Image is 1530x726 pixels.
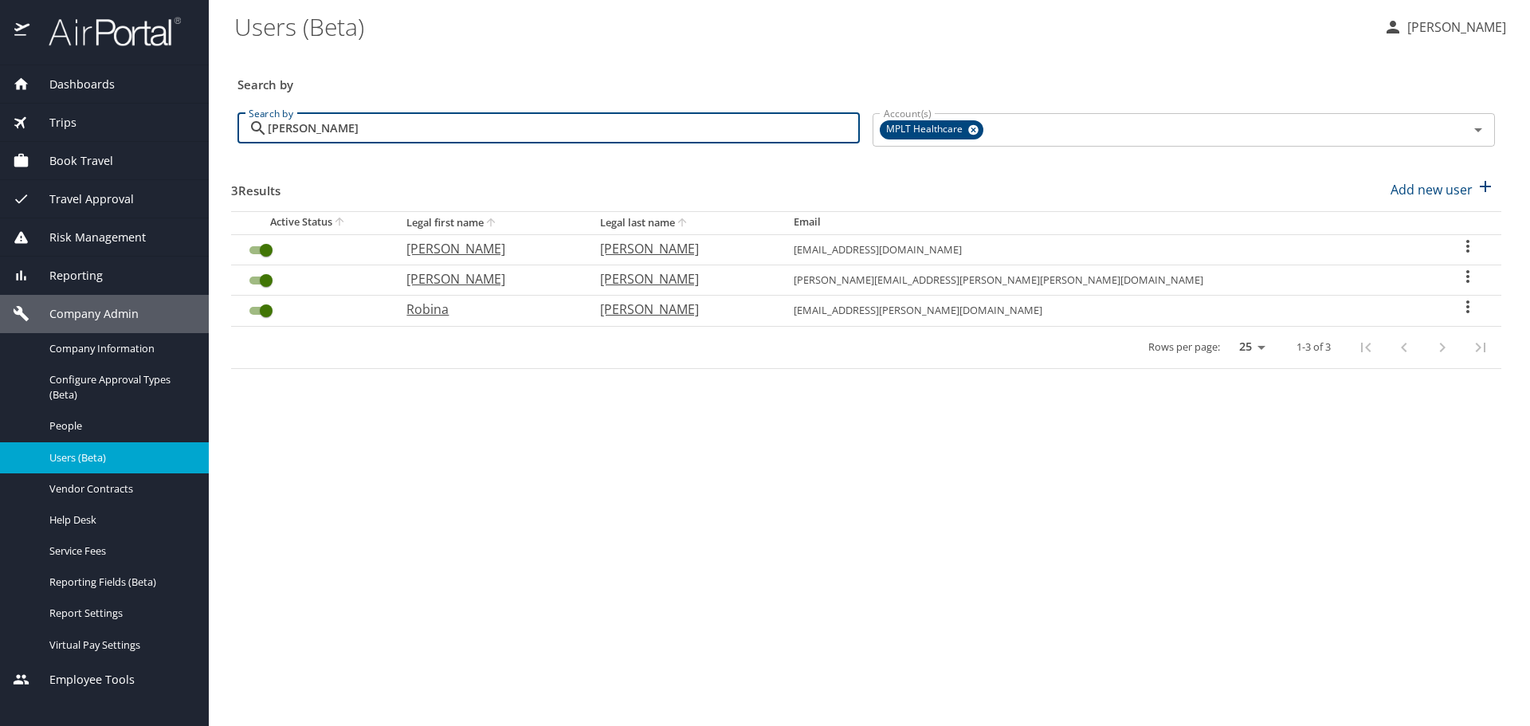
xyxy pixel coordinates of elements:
[1377,13,1512,41] button: [PERSON_NAME]
[781,265,1435,296] td: [PERSON_NAME][EMAIL_ADDRESS][PERSON_NAME][PERSON_NAME][DOMAIN_NAME]
[49,481,190,496] span: Vendor Contracts
[484,216,500,231] button: sort
[332,215,348,230] button: sort
[231,172,280,200] h3: 3 Results
[29,114,76,131] span: Trips
[406,269,568,288] p: [PERSON_NAME]
[237,66,1495,94] h3: Search by
[1467,119,1489,141] button: Open
[31,16,181,47] img: airportal-logo.png
[29,671,135,689] span: Employee Tools
[781,211,1435,234] th: Email
[49,418,190,434] span: People
[49,575,190,590] span: Reporting Fields (Beta)
[231,211,1501,369] table: User Search Table
[14,16,31,47] img: icon-airportal.png
[406,300,568,319] p: Robina
[49,606,190,621] span: Report Settings
[406,239,568,258] p: [PERSON_NAME]
[600,300,762,319] p: [PERSON_NAME]
[1226,335,1271,359] select: rows per page
[394,211,587,234] th: Legal first name
[880,120,983,139] div: MPLT Healthcare
[880,121,972,138] span: MPLT Healthcare
[1384,172,1501,207] button: Add new user
[781,234,1435,265] td: [EMAIL_ADDRESS][DOMAIN_NAME]
[49,638,190,653] span: Virtual Pay Settings
[49,341,190,356] span: Company Information
[675,216,691,231] button: sort
[29,229,146,246] span: Risk Management
[49,512,190,528] span: Help Desk
[781,296,1435,326] td: [EMAIL_ADDRESS][PERSON_NAME][DOMAIN_NAME]
[1391,180,1473,199] p: Add new user
[587,211,781,234] th: Legal last name
[1148,342,1220,352] p: Rows per page:
[1402,18,1506,37] p: [PERSON_NAME]
[49,450,190,465] span: Users (Beta)
[1297,342,1331,352] p: 1-3 of 3
[600,269,762,288] p: [PERSON_NAME]
[268,113,860,143] input: Search by name or email
[29,305,139,323] span: Company Admin
[29,190,134,208] span: Travel Approval
[231,211,394,234] th: Active Status
[49,372,190,402] span: Configure Approval Types (Beta)
[49,544,190,559] span: Service Fees
[234,2,1371,51] h1: Users (Beta)
[29,267,103,285] span: Reporting
[29,152,113,170] span: Book Travel
[29,76,115,93] span: Dashboards
[600,239,762,258] p: [PERSON_NAME]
